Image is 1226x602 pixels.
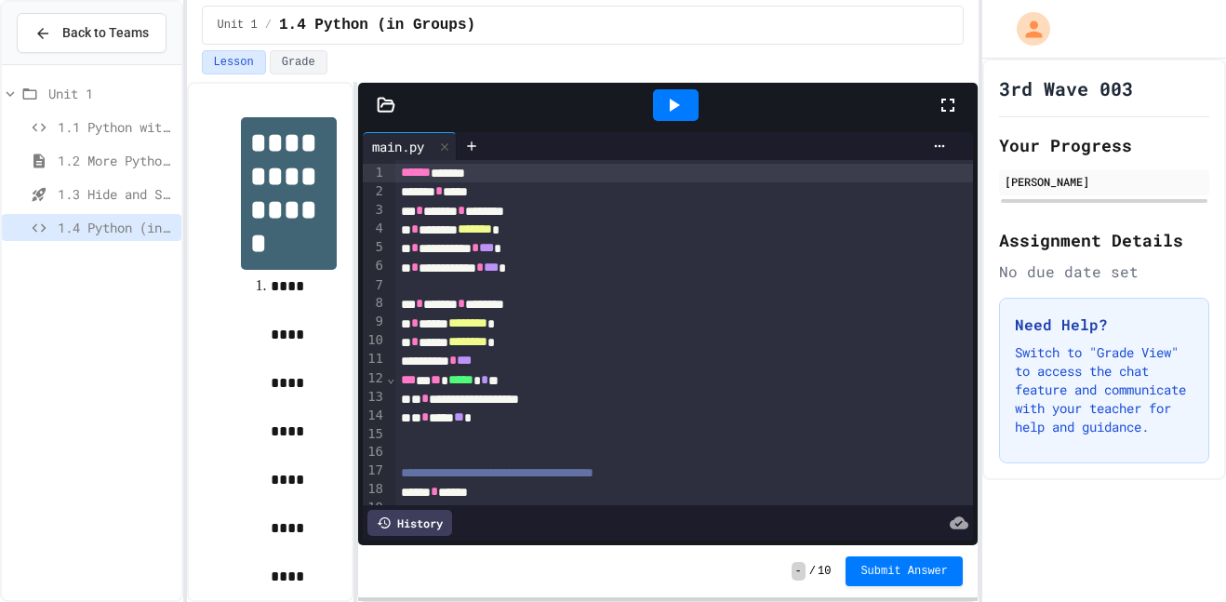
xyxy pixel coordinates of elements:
[279,14,475,36] span: 1.4 Python (in Groups)
[1015,343,1193,436] p: Switch to "Grade View" to access the chat feature and communicate with your teacher for help and ...
[363,201,386,220] div: 3
[363,164,386,182] div: 1
[58,218,174,237] span: 1.4 Python (in Groups)
[367,510,452,536] div: History
[1015,314,1193,336] h3: Need Help?
[809,564,816,579] span: /
[860,564,948,579] span: Submit Answer
[48,84,174,103] span: Unit 1
[363,443,386,462] div: 16
[363,369,386,388] div: 12
[58,184,174,204] span: 1.3 Hide and Seek
[202,50,266,74] button: Lesson
[792,562,806,581] span: -
[999,132,1209,158] h2: Your Progress
[363,313,386,331] div: 9
[58,151,174,170] span: 1.2 More Python (using Turtle)
[363,182,386,201] div: 2
[363,276,386,295] div: 7
[363,480,386,499] div: 18
[846,556,963,586] button: Submit Answer
[363,499,386,517] div: 19
[270,50,327,74] button: Grade
[999,227,1209,253] h2: Assignment Details
[17,13,167,53] button: Back to Teams
[363,331,386,350] div: 10
[363,350,386,368] div: 11
[265,18,272,33] span: /
[997,7,1055,50] div: My Account
[363,407,386,425] div: 14
[363,220,386,238] div: 4
[363,257,386,275] div: 6
[363,425,386,444] div: 15
[818,564,831,579] span: 10
[218,18,258,33] span: Unit 1
[386,370,395,385] span: Fold line
[363,132,457,160] div: main.py
[999,75,1133,101] h1: 3rd Wave 003
[58,117,174,137] span: 1.1 Python with Turtle
[363,137,433,156] div: main.py
[363,294,386,313] div: 8
[999,261,1209,283] div: No due date set
[363,238,386,257] div: 5
[363,388,386,407] div: 13
[62,23,149,43] span: Back to Teams
[1005,173,1204,190] div: [PERSON_NAME]
[363,462,386,480] div: 17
